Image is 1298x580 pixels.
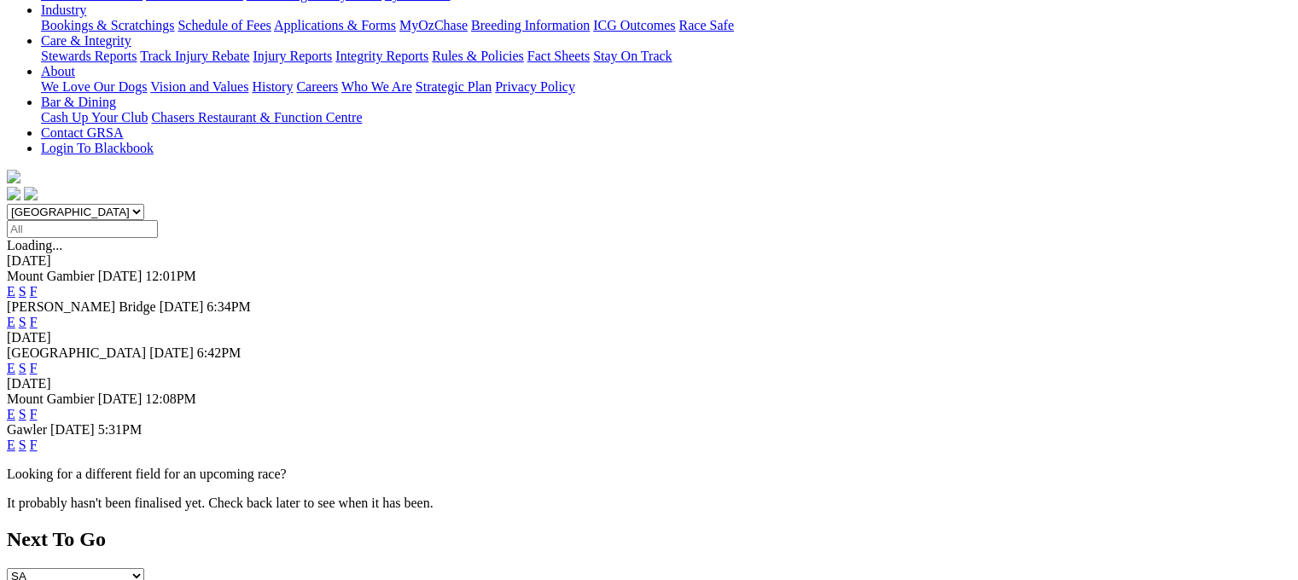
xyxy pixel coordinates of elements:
[30,438,38,452] a: F
[274,18,396,32] a: Applications & Forms
[98,422,143,437] span: 5:31PM
[41,95,116,109] a: Bar & Dining
[7,467,1291,482] p: Looking for a different field for an upcoming race?
[98,391,143,406] span: [DATE]
[149,345,194,360] span: [DATE]
[178,18,271,32] a: Schedule of Fees
[7,284,15,299] a: E
[7,220,158,238] input: Select date
[7,345,146,360] span: [GEOGRAPHIC_DATA]
[41,3,86,17] a: Industry
[41,49,1291,64] div: Care & Integrity
[30,284,38,299] a: F
[527,49,590,63] a: Fact Sheets
[41,49,137,63] a: Stewards Reports
[432,49,524,63] a: Rules & Policies
[41,141,154,155] a: Login To Blackbook
[41,110,148,125] a: Cash Up Your Club
[19,361,26,375] a: S
[7,315,15,329] a: E
[160,299,204,314] span: [DATE]
[207,299,251,314] span: 6:34PM
[24,187,38,200] img: twitter.svg
[593,18,675,32] a: ICG Outcomes
[7,361,15,375] a: E
[41,110,1291,125] div: Bar & Dining
[7,187,20,200] img: facebook.svg
[41,18,1291,33] div: Industry
[19,284,26,299] a: S
[145,391,196,406] span: 12:08PM
[678,18,733,32] a: Race Safe
[150,79,248,94] a: Vision and Values
[7,496,434,510] partial: It probably hasn't been finalised yet. Check back later to see when it has been.
[7,528,1291,551] h2: Next To Go
[19,407,26,421] a: S
[151,110,362,125] a: Chasers Restaurant & Function Centre
[30,407,38,421] a: F
[7,170,20,183] img: logo-grsa-white.png
[341,79,412,94] a: Who We Are
[7,269,95,283] span: Mount Gambier
[30,315,38,329] a: F
[7,407,15,421] a: E
[41,64,75,78] a: About
[98,269,143,283] span: [DATE]
[7,330,1291,345] div: [DATE]
[50,422,95,437] span: [DATE]
[41,79,1291,95] div: About
[7,376,1291,391] div: [DATE]
[252,79,293,94] a: History
[41,79,147,94] a: We Love Our Dogs
[41,18,174,32] a: Bookings & Scratchings
[7,438,15,452] a: E
[296,79,338,94] a: Careers
[197,345,242,360] span: 6:42PM
[335,49,428,63] a: Integrity Reports
[416,79,492,94] a: Strategic Plan
[19,438,26,452] a: S
[30,361,38,375] a: F
[140,49,249,63] a: Track Injury Rebate
[399,18,468,32] a: MyOzChase
[7,391,95,406] span: Mount Gambier
[41,125,123,140] a: Contact GRSA
[593,49,672,63] a: Stay On Track
[145,269,196,283] span: 12:01PM
[19,315,26,329] a: S
[41,33,131,48] a: Care & Integrity
[253,49,332,63] a: Injury Reports
[495,79,575,94] a: Privacy Policy
[471,18,590,32] a: Breeding Information
[7,299,156,314] span: [PERSON_NAME] Bridge
[7,422,47,437] span: Gawler
[7,238,62,252] span: Loading...
[7,253,1291,269] div: [DATE]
